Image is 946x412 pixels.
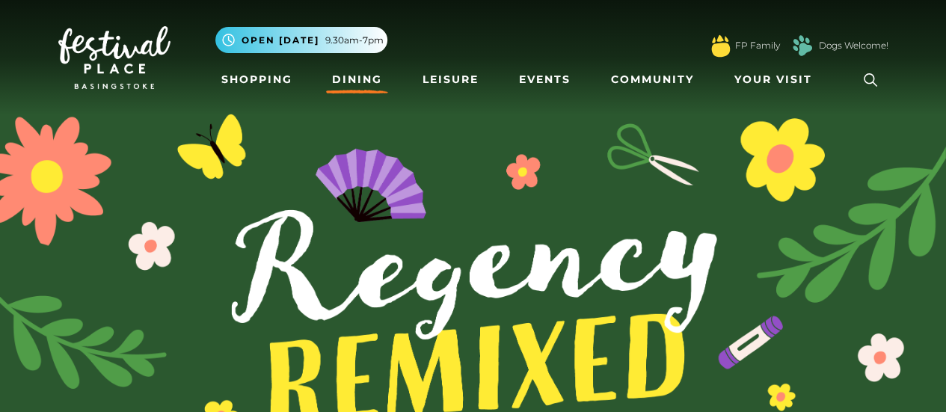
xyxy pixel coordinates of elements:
a: Your Visit [728,66,826,93]
a: Shopping [215,66,298,93]
button: Open [DATE] 9.30am-7pm [215,27,387,53]
img: Festival Place Logo [58,26,171,89]
span: Open [DATE] [242,34,319,47]
a: FP Family [735,39,780,52]
span: Your Visit [734,72,812,87]
a: Dining [326,66,388,93]
a: Events [513,66,577,93]
a: Dogs Welcome! [819,39,888,52]
span: 9.30am-7pm [325,34,384,47]
a: Leisure [417,66,485,93]
a: Community [605,66,700,93]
